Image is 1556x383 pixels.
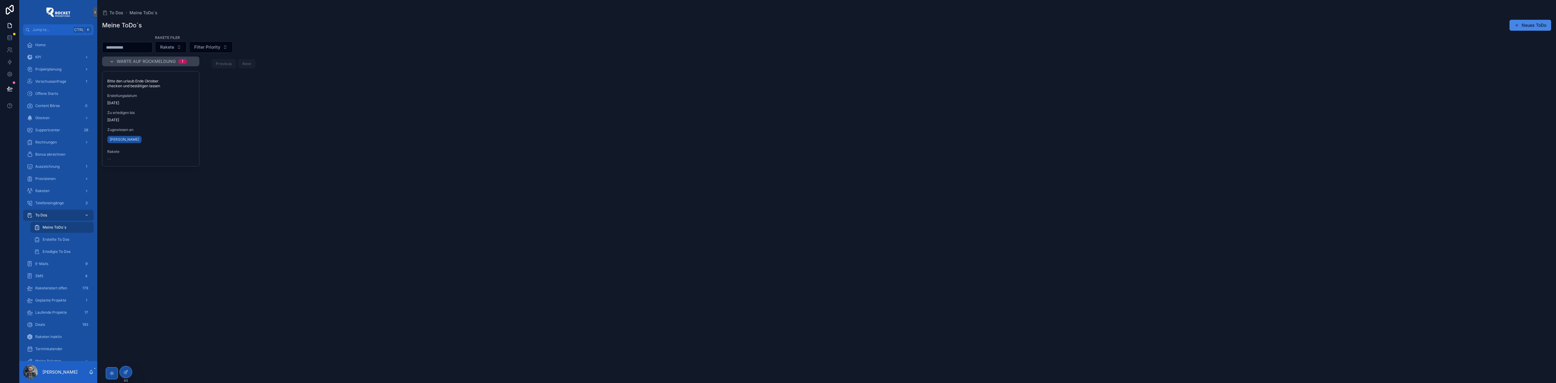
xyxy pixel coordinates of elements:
span: Meine ToDo´s [43,225,66,230]
span: [PERSON_NAME] [110,137,139,142]
div: 1 [83,78,90,85]
span: KPI [35,55,41,60]
a: Bitte den urlaub Ende Oktober checken und bestätigen lassenErstellungsdatum[DATE]Zu erledigen bis... [102,71,199,167]
span: Rakete [107,149,194,154]
a: E-Mails9 [23,258,94,269]
button: Select Button [155,41,187,53]
span: Raketen [35,188,50,193]
span: K [86,27,91,32]
span: Jump to... [33,27,71,32]
span: Zugewiesen an [107,127,194,132]
div: 179 [81,285,90,292]
a: SMS4 [23,271,94,281]
span: Supportcenter [35,128,60,133]
span: Meine Raketen [35,359,61,364]
a: Meine ToDo´s [129,10,157,16]
span: [DATE] [107,101,194,105]
span: Telefoneingänge [35,201,64,205]
span: Rechnungen [35,140,57,145]
button: Neues ToDo [1510,20,1551,31]
a: Vorschussanfrage1 [23,76,94,87]
a: KPI [23,52,94,63]
span: Auszeichnung [35,164,60,169]
a: Erstellte To Dos [30,234,94,245]
span: Laufende Projekte [35,310,67,315]
div: 1 [83,163,90,170]
div: 1 [83,297,90,304]
span: Content Börse [35,103,60,108]
span: Offene Starts [35,91,58,96]
a: Auszeichnung1 [23,161,94,172]
span: E-Mails [35,261,48,266]
button: Jump to...CtrlK [23,24,94,35]
a: Offene Starts [23,88,94,99]
a: Provisionen [23,173,94,184]
div: 4 [83,272,90,280]
span: Deals [35,322,45,327]
div: 1 [182,59,183,64]
a: Glocken [23,112,94,123]
div: 193 [81,321,90,328]
span: To Dos [109,10,123,16]
div: scrollable content [19,35,97,361]
button: Select Button [189,41,233,53]
a: Content Börse0 [23,100,94,111]
span: Bonus abrechnen [35,152,65,157]
span: Bitte den urlaub Ende Oktober checken und bestätigen lassen [107,79,194,88]
span: Warte auf Rückmeldung [117,58,176,64]
div: 0 [83,102,90,109]
a: Raketenstart offen179 [23,283,94,294]
span: Rakete [160,44,174,50]
div: 17 [83,309,90,316]
a: Raketen [23,185,94,196]
a: Meine Raketen [23,356,94,367]
span: Glocken [35,116,50,120]
span: Filter Priority [194,44,220,50]
a: Geplante Projekte1 [23,295,94,306]
div: 28 [82,126,90,134]
a: [PERSON_NAME] [107,136,142,143]
a: Terminkalender [23,343,94,354]
span: Terminkalender [35,347,63,351]
span: Erstellte To Dos [43,237,69,242]
span: Raketen inaktiv [35,334,62,339]
a: Rechnungen [23,137,94,148]
a: Home [23,40,94,50]
span: Zu erledigen bis [107,110,194,115]
span: Vorschussanfrage [35,79,66,84]
span: Geplante Projekte [35,298,66,303]
p: [PERSON_NAME] [43,369,77,375]
span: To Dos [35,213,47,218]
a: Raketen inaktiv [23,331,94,342]
img: App logo [46,7,71,17]
span: Provisionen [35,176,56,181]
span: Home [35,43,46,47]
a: Meine ToDo´s [30,222,94,233]
a: Projektplanung [23,64,94,75]
h1: Meine ToDo´s [102,21,142,29]
span: SMS [35,274,43,278]
span: Projektplanung [35,67,61,72]
a: Laufende Projekte17 [23,307,94,318]
a: Supportcenter28 [23,125,94,136]
a: Deals193 [23,319,94,330]
a: To Dos [23,210,94,221]
span: Ctrl [74,27,84,33]
div: 3 [83,199,90,207]
a: Bonus abrechnen [23,149,94,160]
div: 9 [83,260,90,267]
span: -- [107,157,111,161]
span: [DATE] [107,118,194,122]
a: To Dos [102,10,123,16]
span: Erstellungsdatum [107,93,194,98]
span: Raketenstart offen [35,286,67,291]
a: Telefoneingänge3 [23,198,94,209]
label: Rakete Filer [155,35,180,40]
a: Erledigte To Dos [30,246,94,257]
span: Erledigte To Dos [43,249,71,254]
